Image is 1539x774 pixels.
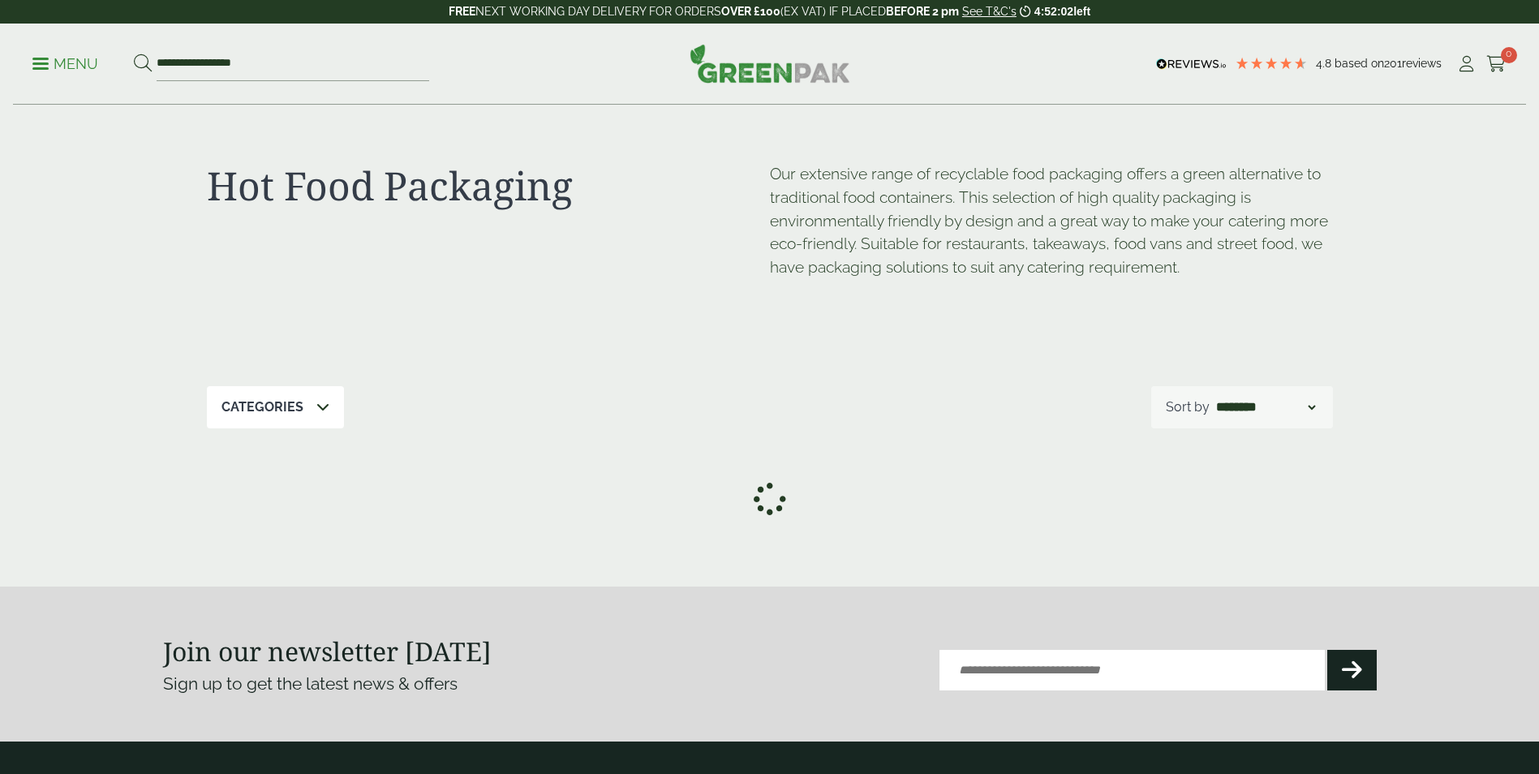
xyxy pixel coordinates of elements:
span: 4.8 [1316,57,1335,70]
span: 201 [1384,57,1402,70]
a: 0 [1486,52,1507,76]
span: reviews [1402,57,1442,70]
i: Cart [1486,56,1507,72]
span: 0 [1501,47,1517,63]
select: Shop order [1213,398,1318,417]
p: [URL][DOMAIN_NAME] [770,294,772,295]
a: Menu [32,54,98,71]
p: Categories [221,398,303,417]
p: Sort by [1166,398,1210,417]
h1: Hot Food Packaging [207,162,770,209]
strong: BEFORE 2 pm [886,5,959,18]
span: left [1073,5,1090,18]
a: See T&C's [962,5,1017,18]
span: Based on [1335,57,1384,70]
i: My Account [1456,56,1477,72]
img: REVIEWS.io [1156,58,1227,70]
strong: Join our newsletter [DATE] [163,634,492,669]
p: Sign up to get the latest news & offers [163,671,709,697]
div: 4.79 Stars [1235,56,1308,71]
strong: OVER £100 [721,5,780,18]
strong: FREE [449,5,475,18]
p: Our extensive range of recyclable food packaging offers a green alternative to traditional food c... [770,162,1333,279]
p: Menu [32,54,98,74]
span: 4:52:02 [1034,5,1073,18]
img: GreenPak Supplies [690,44,850,83]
